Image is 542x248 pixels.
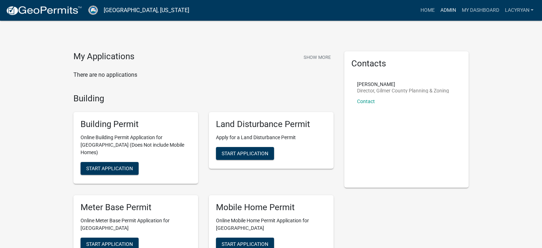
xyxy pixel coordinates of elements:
[417,4,437,17] a: Home
[104,4,189,16] a: [GEOGRAPHIC_DATA], [US_STATE]
[301,51,334,63] button: Show More
[437,4,459,17] a: Admin
[81,134,191,156] p: Online Building Permit Application for [GEOGRAPHIC_DATA] (Does Not include Mobile Homes)
[216,147,274,160] button: Start Application
[459,4,502,17] a: My Dashboard
[216,217,326,232] p: Online Mobile Home Permit Application for [GEOGRAPHIC_DATA]
[88,5,98,15] img: Gilmer County, Georgia
[357,88,449,93] p: Director, Gilmer County Planning & Zoning
[357,98,375,104] a: Contact
[86,241,133,247] span: Start Application
[73,93,334,104] h4: Building
[216,202,326,213] h5: Mobile Home Permit
[81,162,139,175] button: Start Application
[81,202,191,213] h5: Meter Base Permit
[502,4,536,17] a: lacyryan
[81,119,191,130] h5: Building Permit
[216,119,326,130] h5: Land Disturbance Permit
[86,166,133,171] span: Start Application
[351,59,462,69] h5: Contacts
[357,82,449,87] p: [PERSON_NAME]
[216,134,326,141] p: Apply for a Land Disturbance Permit
[222,151,268,156] span: Start Application
[81,217,191,232] p: Online Meter Base Permit Application for [GEOGRAPHIC_DATA]
[73,51,134,62] h4: My Applications
[73,71,334,79] p: There are no applications
[222,241,268,247] span: Start Application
